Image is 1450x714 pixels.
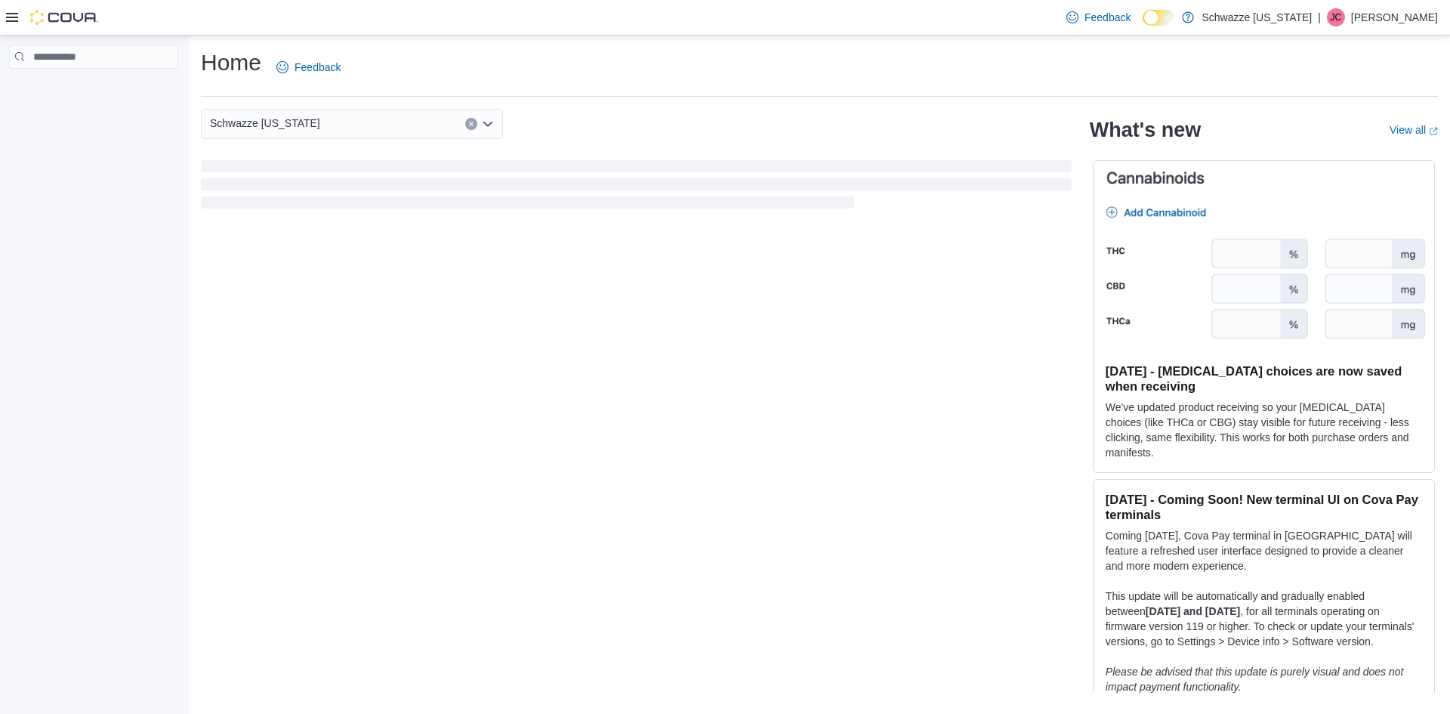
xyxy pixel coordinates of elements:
p: Coming [DATE], Cova Pay terminal in [GEOGRAPHIC_DATA] will feature a refreshed user interface des... [1106,528,1422,573]
span: Schwazze [US_STATE] [210,114,320,132]
button: Clear input [465,118,477,130]
span: Loading [201,163,1072,212]
svg: External link [1429,127,1438,136]
p: | [1318,8,1321,26]
strong: [DATE] and [DATE] [1146,605,1240,617]
a: View allExternal link [1390,124,1438,136]
a: Feedback [270,52,347,82]
p: Schwazze [US_STATE] [1202,8,1312,26]
span: Feedback [295,60,341,75]
button: Open list of options [482,118,494,130]
div: Justin Cleer [1327,8,1345,26]
h1: Home [201,48,261,78]
a: Feedback [1060,2,1137,32]
p: [PERSON_NAME] [1351,8,1438,26]
h3: [DATE] - [MEDICAL_DATA] choices are now saved when receiving [1106,363,1422,394]
span: Feedback [1084,10,1131,25]
em: Please be advised that this update is purely visual and does not impact payment functionality. [1106,666,1404,693]
input: Dark Mode [1143,10,1174,26]
nav: Complex example [9,72,178,108]
img: Cova [30,10,98,25]
p: We've updated product receiving so your [MEDICAL_DATA] choices (like THCa or CBG) stay visible fo... [1106,400,1422,460]
p: This update will be automatically and gradually enabled between , for all terminals operating on ... [1106,589,1422,649]
h3: [DATE] - Coming Soon! New terminal UI on Cova Pay terminals [1106,492,1422,522]
span: JC [1331,8,1342,26]
h2: What's new [1090,118,1201,142]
